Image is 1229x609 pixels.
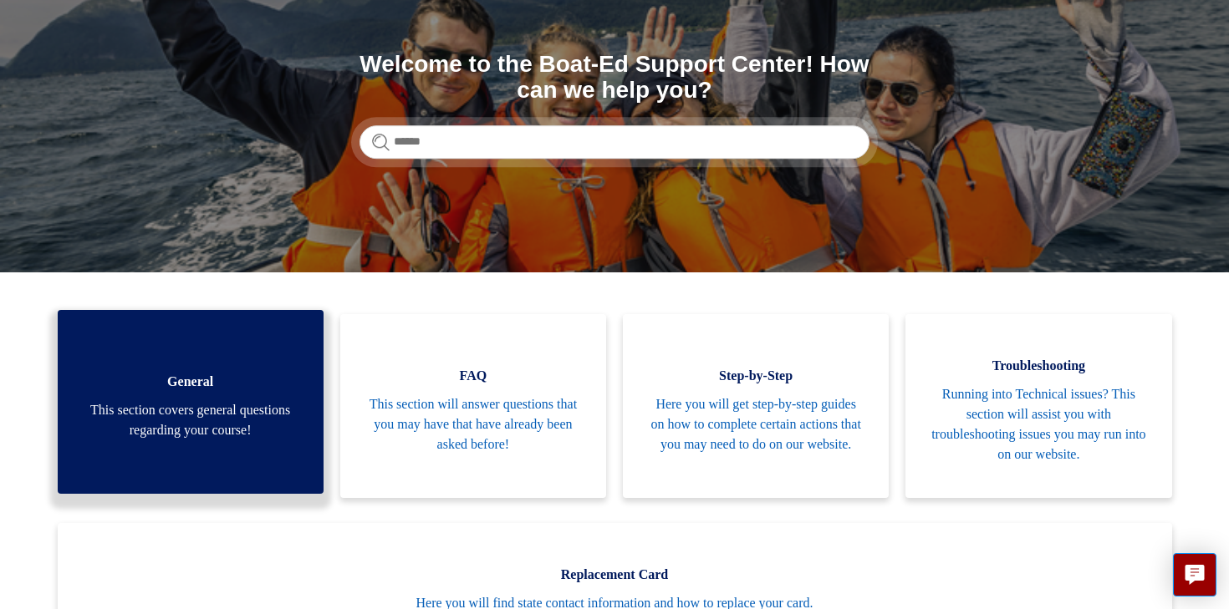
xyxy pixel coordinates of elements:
span: FAQ [365,366,581,386]
h1: Welcome to the Boat-Ed Support Center! How can we help you? [360,52,869,104]
span: This section will answer questions that you may have that have already been asked before! [365,394,581,454]
span: Replacement Card [83,565,1147,585]
span: Step-by-Step [648,366,864,386]
span: Troubleshooting [931,356,1146,376]
span: This section covers general questions regarding your course! [83,400,298,440]
a: Step-by-Step Here you will get step-by-step guides on how to complete certain actions that you ma... [623,314,889,498]
button: Live chat [1173,553,1216,596]
a: Troubleshooting Running into Technical issues? This section will assist you with troubleshooting ... [905,314,1171,498]
input: Search [360,125,869,159]
a: FAQ This section will answer questions that you may have that have already been asked before! [340,314,606,498]
span: Running into Technical issues? This section will assist you with troubleshooting issues you may r... [931,384,1146,464]
span: General [83,372,298,392]
span: Here you will get step-by-step guides on how to complete certain actions that you may need to do ... [648,394,864,454]
a: General This section covers general questions regarding your course! [58,310,324,494]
